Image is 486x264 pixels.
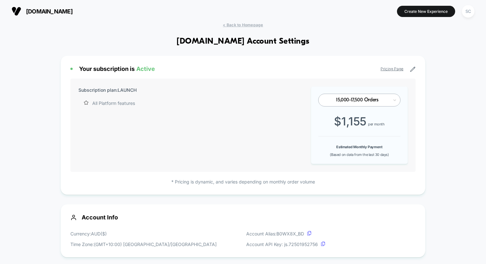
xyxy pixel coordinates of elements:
button: [DOMAIN_NAME] [10,6,75,16]
b: Estimated Monthly Payment [336,145,382,149]
a: Pricing Page [381,66,403,71]
p: * Pricing is dynamic, and varies depending on monthly order volume [70,178,416,185]
p: Account Alias: B0WX8X_BD [246,230,325,237]
span: Active [136,65,155,72]
button: SC [460,5,476,18]
span: < Back to Homepage [223,22,263,27]
div: SC [462,5,474,18]
p: All Platform features [92,100,135,106]
span: $ 1,155 [334,115,366,128]
span: (Based on data from the last 30 days) [330,152,389,157]
span: [DOMAIN_NAME] [26,8,73,15]
p: Subscription plan: LAUNCH [78,87,137,93]
span: per month [368,122,384,126]
span: Account Info [70,214,416,221]
p: Currency: AUD ( $ ) [70,230,217,237]
div: 15,000-17,500 Orders [326,97,389,103]
h1: [DOMAIN_NAME] Account Settings [176,37,309,46]
img: Visually logo [12,6,21,16]
p: Account API Key: js. 72501952756 [246,241,325,248]
button: Create New Experience [397,6,455,17]
p: Time Zone: (GMT+10:00) [GEOGRAPHIC_DATA]/[GEOGRAPHIC_DATA] [70,241,217,248]
span: Your subscription is [79,65,155,72]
